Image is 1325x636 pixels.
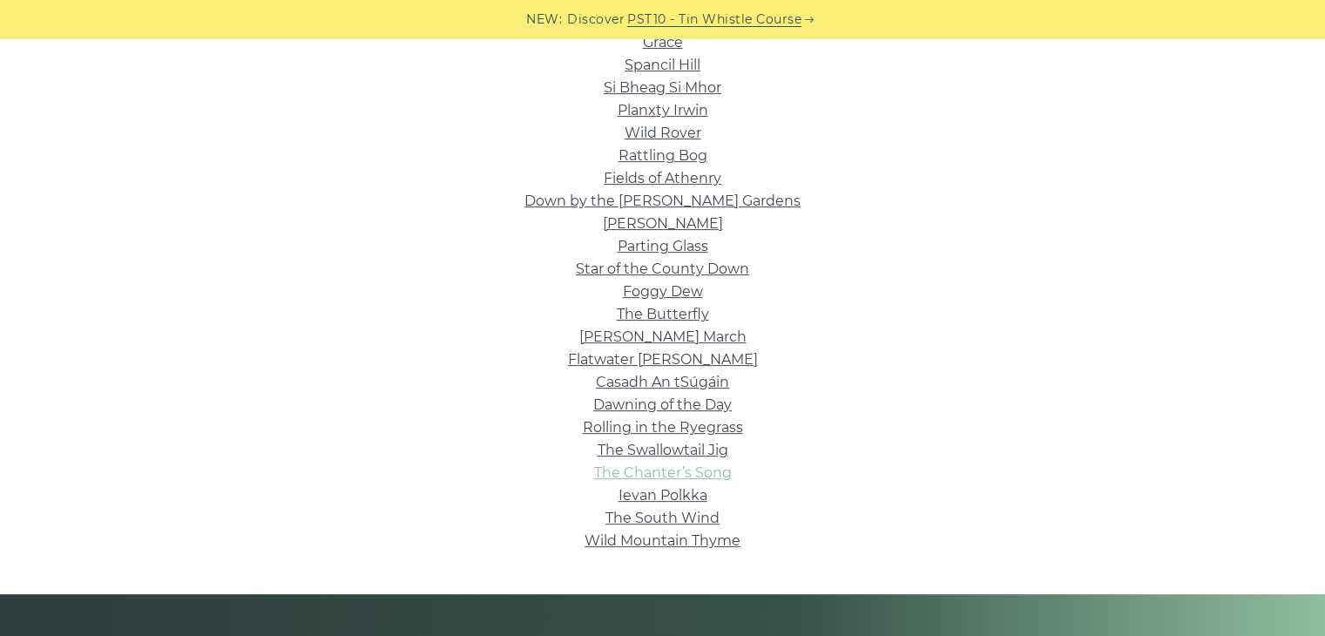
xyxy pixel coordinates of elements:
[619,487,707,504] a: Ievan Polkka
[603,215,723,232] a: [PERSON_NAME]
[593,396,732,413] a: Dawning of the Day
[526,10,562,30] span: NEW:
[604,79,721,96] a: Si­ Bheag Si­ Mhor
[627,10,801,30] a: PST10 - Tin Whistle Course
[604,170,721,186] a: Fields of Athenry
[596,374,729,390] a: Casadh An tSúgáin
[643,34,683,51] a: Grace
[568,351,758,368] a: Flatwater [PERSON_NAME]
[623,283,703,300] a: Foggy Dew
[625,57,700,73] a: Spancil Hill
[576,260,749,277] a: Star of the County Down
[605,510,720,526] a: The South Wind
[618,102,708,118] a: Planxty Irwin
[524,193,801,209] a: Down by the [PERSON_NAME] Gardens
[594,464,732,481] a: The Chanter’s Song
[583,419,743,436] a: Rolling in the Ryegrass
[579,328,747,345] a: [PERSON_NAME] March
[619,147,707,164] a: Rattling Bog
[585,532,740,549] a: Wild Mountain Thyme
[618,238,708,254] a: Parting Glass
[625,125,701,141] a: Wild Rover
[617,306,709,322] a: The Butterfly
[567,10,625,30] span: Discover
[598,442,728,458] a: The Swallowtail Jig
